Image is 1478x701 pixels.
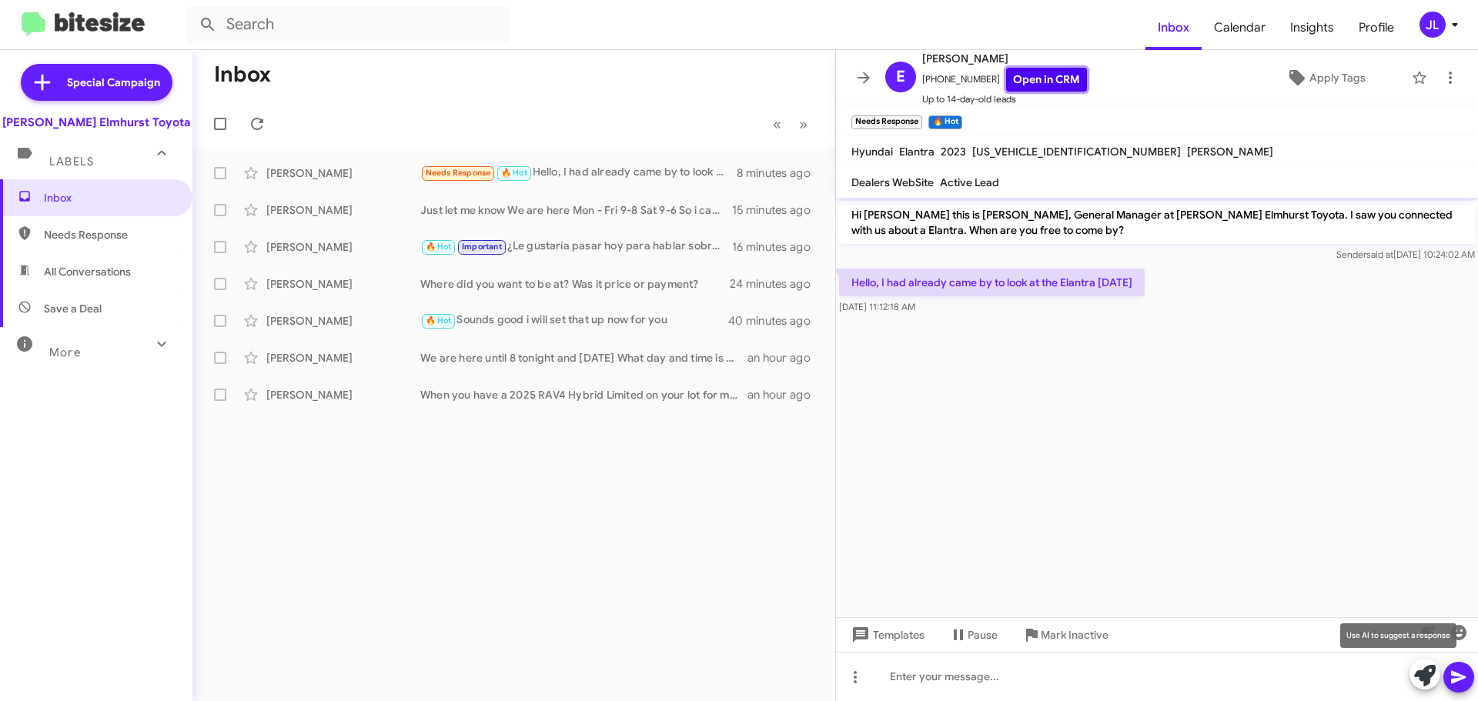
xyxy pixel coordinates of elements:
span: Labels [49,155,94,169]
span: » [799,115,808,134]
span: Up to 14-day-old leads [922,92,1087,107]
span: 🔥 Hot [501,168,527,178]
div: an hour ago [747,350,823,366]
span: Hyundai [851,145,893,159]
button: Mark Inactive [1010,621,1121,649]
span: Inbox [44,190,175,205]
div: [PERSON_NAME] [266,239,420,255]
span: said at [1366,249,1393,260]
span: Important [462,242,502,252]
div: [PERSON_NAME] [266,350,420,366]
div: Domain: [DOMAIN_NAME] [40,40,169,52]
span: [PERSON_NAME] [922,49,1087,68]
div: an hour ago [747,387,823,402]
a: Calendar [1202,5,1278,50]
div: [PERSON_NAME] [266,313,420,329]
span: [PERSON_NAME] [1187,145,1273,159]
span: 🔥 Hot [426,315,452,325]
a: Inbox [1145,5,1202,50]
span: Active Lead [940,175,999,189]
button: Pause [937,621,1010,649]
span: [US_VEHICLE_IDENTIFICATION_NUMBER] [972,145,1181,159]
a: Special Campaign [21,64,172,101]
button: JL [1406,12,1461,38]
div: Domain Overview [59,91,138,101]
div: Sounds good i will set that up now for you [420,312,731,329]
span: Elantra [899,145,935,159]
img: tab_domain_overview_orange.svg [42,89,54,102]
span: Apply Tags [1309,64,1366,92]
div: 16 minutes ago [732,239,823,255]
div: 40 minutes ago [731,313,823,329]
div: 15 minutes ago [732,202,823,218]
img: website_grey.svg [25,40,37,52]
span: Save a Deal [44,301,102,316]
div: Where did you want to be at? Was it price or payment? [420,276,731,292]
span: All Conversations [44,264,131,279]
div: Just let me know We are here Mon - Fri 9-8 Sat 9-6 So i can ensure I have something for your arrival [420,202,732,218]
small: Needs Response [851,115,922,129]
div: Use AI to suggest a response [1340,623,1456,648]
div: v 4.0.25 [43,25,75,37]
div: [PERSON_NAME] [266,276,420,292]
span: Needs Response [44,227,175,242]
button: Previous [764,108,791,140]
span: 2023 [941,145,966,159]
span: Pause [968,621,998,649]
small: 🔥 Hot [928,115,961,129]
span: « [773,115,781,134]
img: tab_keywords_by_traffic_grey.svg [153,89,166,102]
span: 🔥 Hot [426,242,452,252]
span: Special Campaign [67,75,160,90]
p: Hi [PERSON_NAME] this is [PERSON_NAME], General Manager at [PERSON_NAME] Elmhurst Toyota. I saw y... [839,201,1475,244]
span: Sender [DATE] 10:24:02 AM [1336,249,1475,260]
div: 8 minutes ago [737,165,823,181]
span: [PHONE_NUMBER] [922,68,1087,92]
div: [PERSON_NAME] [266,165,420,181]
button: Templates [836,621,937,649]
img: logo_orange.svg [25,25,37,37]
span: Needs Response [426,168,491,178]
div: 24 minutes ago [731,276,823,292]
span: Dealers WebSite [851,175,934,189]
a: Profile [1346,5,1406,50]
input: Search [186,6,510,43]
span: [DATE] 11:12:18 AM [839,301,915,312]
h1: Inbox [214,62,271,87]
div: JL [1419,12,1446,38]
a: Open in CRM [1006,68,1087,92]
div: When you have a 2025 RAV4 Hybrid Limited on your lot for me to test drive. As soon as I hear that... [420,387,747,402]
div: ¿Le gustaría pasar hoy para hablar sobre las opciones? [420,238,732,255]
span: More [49,345,81,359]
span: E [896,65,905,89]
a: Insights [1278,5,1346,50]
div: [PERSON_NAME] Elmhurst Toyota [2,115,190,130]
nav: Page navigation example [764,108,817,140]
div: Hello, I had already came by to look at the Elantra [DATE] [420,164,737,182]
div: [PERSON_NAME] [266,387,420,402]
button: Apply Tags [1246,64,1404,92]
div: [PERSON_NAME] [266,202,420,218]
div: We are here until 8 tonight and [DATE] What day and time is best [420,350,747,366]
span: Templates [848,621,925,649]
span: Mark Inactive [1041,621,1108,649]
div: Keywords by Traffic [170,91,259,101]
p: Hello, I had already came by to look at the Elantra [DATE] [839,269,1145,296]
button: Next [790,108,817,140]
